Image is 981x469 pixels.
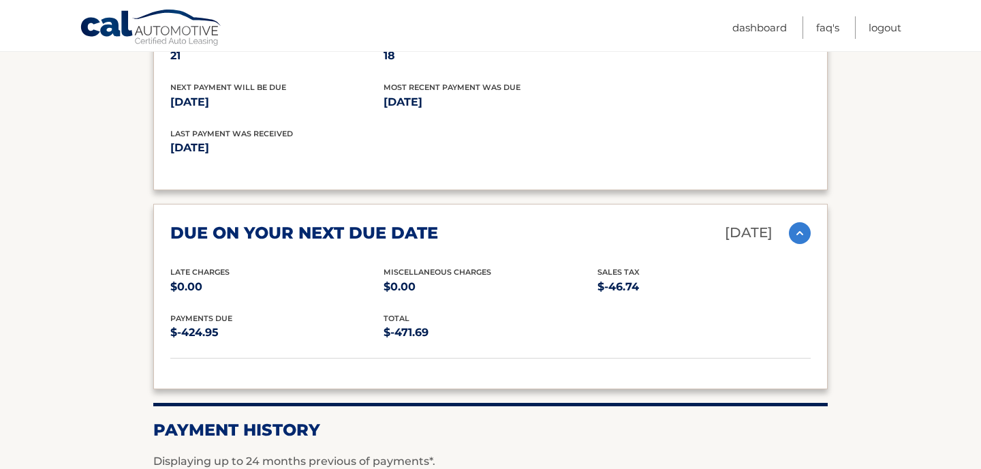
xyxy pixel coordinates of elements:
[725,221,773,245] p: [DATE]
[789,222,811,244] img: accordion-active.svg
[384,314,409,323] span: total
[384,277,597,297] p: $0.00
[816,16,839,39] a: FAQ's
[170,323,384,342] p: $-424.95
[732,16,787,39] a: Dashboard
[597,267,640,277] span: Sales Tax
[170,267,230,277] span: Late Charges
[384,267,491,277] span: Miscellaneous Charges
[384,82,520,92] span: Most Recent Payment Was Due
[170,82,286,92] span: Next Payment will be due
[170,223,438,243] h2: due on your next due date
[170,46,384,65] p: 21
[80,9,223,48] a: Cal Automotive
[384,93,597,112] p: [DATE]
[170,138,490,157] p: [DATE]
[869,16,901,39] a: Logout
[170,277,384,297] p: $0.00
[170,129,293,138] span: Last Payment was received
[384,46,597,65] p: 18
[170,314,232,323] span: Payments Due
[153,420,828,440] h2: Payment History
[597,277,811,297] p: $-46.74
[170,93,384,112] p: [DATE]
[384,323,597,342] p: $-471.69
